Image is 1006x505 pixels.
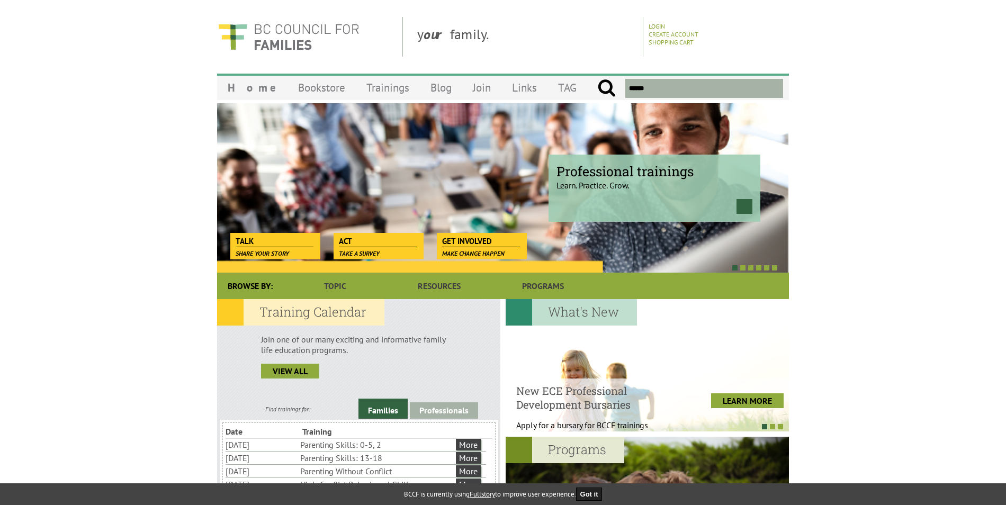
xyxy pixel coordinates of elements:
[470,490,495,499] a: Fullstory
[339,236,417,247] span: Act
[556,171,752,191] p: Learn. Practice. Grow.
[217,405,358,413] div: Find trainings for:
[491,273,595,299] a: Programs
[387,273,491,299] a: Resources
[288,75,356,100] a: Bookstore
[649,22,665,30] a: Login
[462,75,501,100] a: Join
[516,420,675,441] p: Apply for a bursary for BCCF trainings West...
[226,438,298,451] li: [DATE]
[226,478,298,491] li: [DATE]
[456,465,481,477] a: More
[300,452,454,464] li: Parenting Skills: 13-18
[711,393,784,408] a: LEARN MORE
[506,299,637,326] h2: What's New
[334,233,422,248] a: Act Take a survey
[300,438,454,451] li: Parenting Skills: 0-5, 2
[456,479,481,490] a: More
[261,364,319,378] a: view all
[236,249,289,257] span: Share your story
[358,399,408,419] a: Families
[437,233,525,248] a: Get Involved Make change happen
[300,478,454,491] li: High-Conflict Behavioural Skills
[217,75,288,100] a: Home
[442,249,505,257] span: Make change happen
[226,425,300,438] li: Date
[409,17,643,57] div: y family.
[339,249,380,257] span: Take a survey
[576,488,603,501] button: Got it
[226,452,298,464] li: [DATE]
[556,163,752,180] span: Professional trainings
[356,75,420,100] a: Trainings
[442,236,520,247] span: Get Involved
[456,439,481,450] a: More
[547,75,587,100] a: TAG
[410,402,478,419] a: Professionals
[261,334,456,355] p: Join one of our many exciting and informative family life education programs.
[302,425,377,438] li: Training
[236,236,313,247] span: Talk
[597,79,616,98] input: Submit
[217,273,283,299] div: Browse By:
[217,17,360,57] img: BC Council for FAMILIES
[283,273,387,299] a: Topic
[501,75,547,100] a: Links
[230,233,319,248] a: Talk Share your story
[506,437,624,463] h2: Programs
[649,38,694,46] a: Shopping Cart
[424,25,450,43] strong: our
[226,465,298,477] li: [DATE]
[420,75,462,100] a: Blog
[300,465,454,477] li: Parenting Without Conflict
[217,299,384,326] h2: Training Calendar
[649,30,698,38] a: Create Account
[516,384,675,411] h4: New ECE Professional Development Bursaries
[456,452,481,464] a: More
